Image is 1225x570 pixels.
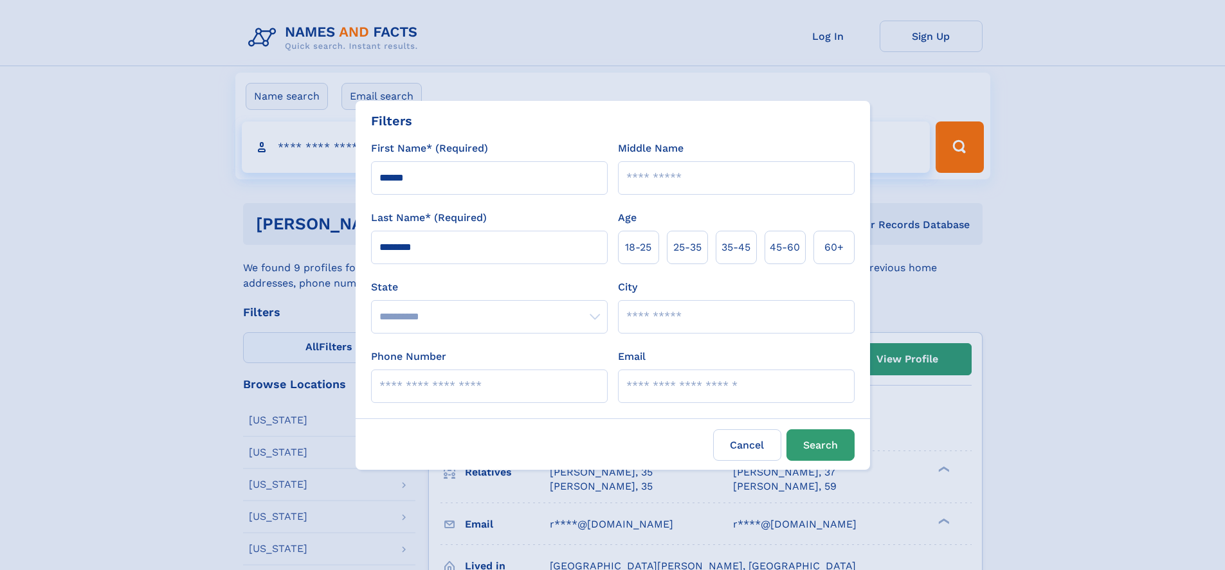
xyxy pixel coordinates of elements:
span: 60+ [824,240,844,255]
span: 45‑60 [770,240,800,255]
div: Filters [371,111,412,130]
label: State [371,280,608,295]
span: 18‑25 [625,240,651,255]
label: First Name* (Required) [371,141,488,156]
button: Search [786,429,855,461]
span: 35‑45 [721,240,750,255]
label: Age [618,210,637,226]
label: City [618,280,637,295]
label: Middle Name [618,141,684,156]
label: Last Name* (Required) [371,210,487,226]
label: Email [618,349,646,364]
label: Cancel [713,429,781,461]
label: Phone Number [371,349,446,364]
span: 25‑35 [673,240,702,255]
